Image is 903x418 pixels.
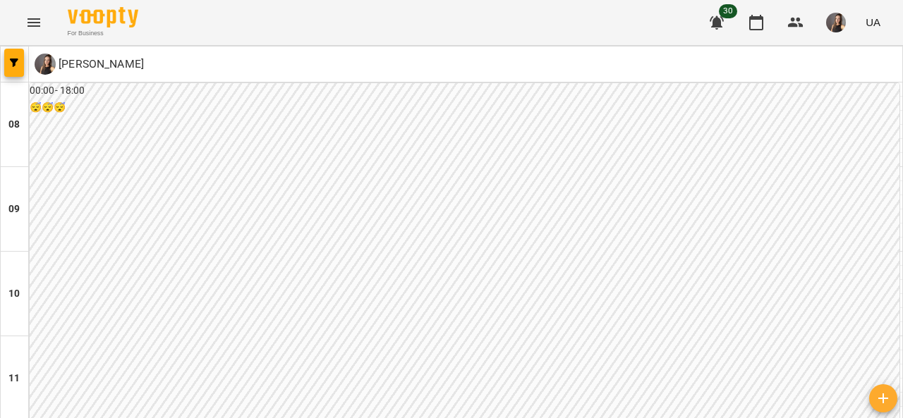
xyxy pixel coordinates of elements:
[68,29,138,38] span: For Business
[860,9,886,35] button: UA
[869,384,897,412] button: Створити урок
[866,15,880,30] span: UA
[35,54,56,75] img: П
[56,56,144,73] p: [PERSON_NAME]
[35,54,144,75] a: П [PERSON_NAME]
[68,7,138,27] img: Voopty Logo
[719,4,737,18] span: 30
[826,13,846,32] img: c581e694ab3670f9d2e3178615f4a39d.jpeg
[30,83,899,99] h6: 00:00 - 18:00
[8,117,20,133] h6: 08
[30,100,899,116] h6: 😴😴😴
[8,286,20,302] h6: 10
[35,54,144,75] div: Повар Ірина Володимирівна
[8,371,20,386] h6: 11
[8,202,20,217] h6: 09
[17,6,51,39] button: Menu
